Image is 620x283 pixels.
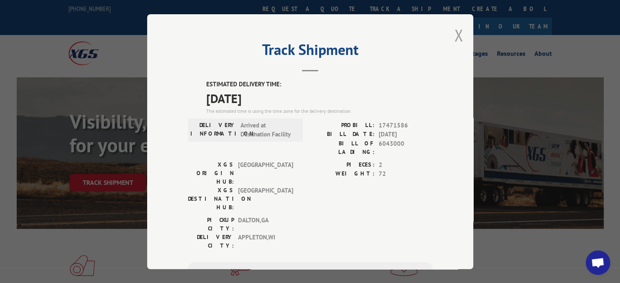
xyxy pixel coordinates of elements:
button: Close modal [454,24,463,46]
span: [DATE] [206,89,432,107]
span: [GEOGRAPHIC_DATA] [238,186,293,211]
span: Arrived at Destination Facility [240,121,296,139]
label: XGS ORIGIN HUB: [188,160,234,186]
label: BILL OF LADING: [310,139,375,156]
span: 6043000 [379,139,432,156]
label: BILL DATE: [310,130,375,139]
span: 2 [379,160,432,169]
label: WEIGHT: [310,169,375,179]
div: The estimated time is using the time zone for the delivery destination. [206,107,432,114]
label: XGS DESTINATION HUB: [188,186,234,211]
h2: Track Shipment [188,44,432,59]
span: DALTON , GA [238,215,293,233]
label: DELIVERY INFORMATION: [190,121,236,139]
label: DELIVERY CITY: [188,233,234,250]
label: PROBILL: [310,121,375,130]
span: APPLETON , WI [238,233,293,250]
label: PICKUP CITY: [188,215,234,233]
span: 17471586 [379,121,432,130]
label: PIECES: [310,160,375,169]
span: [DATE] [379,130,432,139]
div: Open chat [586,250,610,275]
label: ESTIMATED DELIVERY TIME: [206,80,432,89]
span: 72 [379,169,432,179]
span: [GEOGRAPHIC_DATA] [238,160,293,186]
